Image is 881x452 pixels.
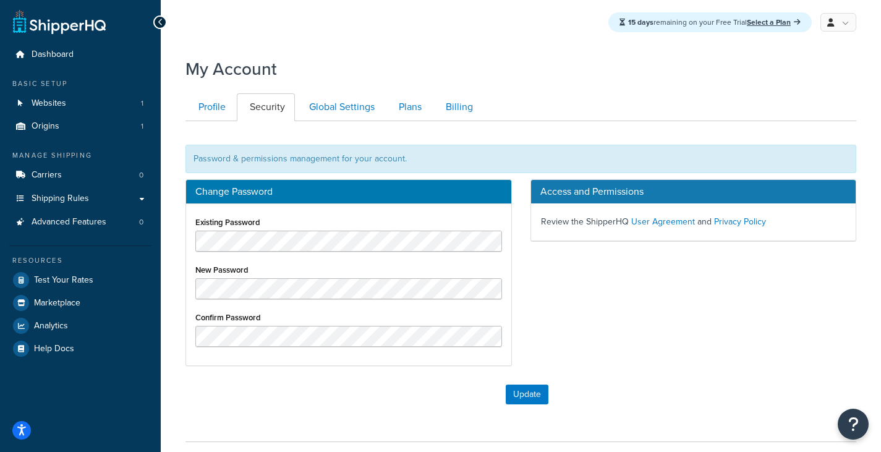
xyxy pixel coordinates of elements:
a: Profile [185,93,236,121]
a: Marketplace [9,292,151,314]
div: Manage Shipping [9,150,151,161]
span: 1 [141,121,143,132]
span: Shipping Rules [32,194,89,204]
li: Advanced Features [9,211,151,234]
a: Help Docs [9,338,151,360]
label: New Password [195,265,249,275]
a: User Agreement [631,215,695,228]
span: 1 [141,98,143,109]
span: Advanced Features [32,217,106,228]
span: Analytics [34,321,68,331]
a: Origins 1 [9,115,151,138]
h3: Change Password [195,186,502,197]
a: Dashboard [9,43,151,66]
a: ShipperHQ Home [13,9,106,34]
strong: 15 days [628,17,653,28]
button: Update [506,385,548,404]
span: Test Your Rates [34,275,93,286]
a: Global Settings [296,93,385,121]
li: Websites [9,92,151,115]
span: Carriers [32,170,62,181]
li: Origins [9,115,151,138]
span: Marketplace [34,298,80,309]
div: Basic Setup [9,79,151,89]
span: 0 [139,170,143,181]
button: Open Resource Center [838,409,869,440]
label: Existing Password [195,218,260,227]
span: Origins [32,121,59,132]
a: Advanced Features 0 [9,211,151,234]
span: Websites [32,98,66,109]
a: Websites 1 [9,92,151,115]
a: Carriers 0 [9,164,151,187]
a: Select a Plan [747,17,801,28]
span: Dashboard [32,49,74,60]
a: Analytics [9,315,151,337]
a: Shipping Rules [9,187,151,210]
span: 0 [139,217,143,228]
a: Test Your Rates [9,269,151,291]
div: remaining on your Free Trial [608,12,812,32]
span: Help Docs [34,344,74,354]
h1: My Account [185,57,277,81]
div: Resources [9,255,151,266]
div: Password & permissions management for your account. [185,145,856,173]
label: Confirm Password [195,313,261,322]
a: Plans [386,93,432,121]
a: Privacy Policy [714,215,766,228]
li: Carriers [9,164,151,187]
a: Billing [433,93,483,121]
p: Review the ShipperHQ and [541,213,846,231]
h3: Access and Permissions [531,180,856,203]
a: Security [237,93,295,121]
